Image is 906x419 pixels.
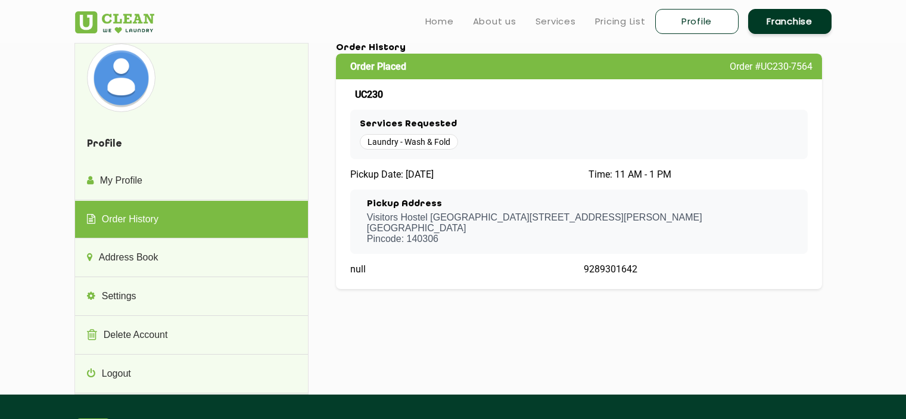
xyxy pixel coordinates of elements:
[595,14,646,29] a: Pricing List
[367,212,799,244] p: Visitors Hostel [GEOGRAPHIC_DATA][STREET_ADDRESS][PERSON_NAME][GEOGRAPHIC_DATA] Pincode: 140306
[75,239,308,277] a: Address Book
[75,127,308,162] h4: Profile
[473,14,516,29] a: About us
[425,14,454,29] a: Home
[350,61,406,72] span: Order Placed
[336,43,823,54] h1: Order History
[90,46,152,109] img: avatardefault_92824.png
[75,162,308,200] a: My Profile
[584,263,637,275] span: 9289301642
[730,61,812,72] span: Order #UC230-7564
[360,134,458,150] span: Laundry - Wash & Fold
[535,14,576,29] a: Services
[360,119,799,130] h3: Services Requested
[589,169,671,180] span: Time: 11 AM - 1 PM
[367,199,799,210] h3: Pickup Address
[350,263,366,275] span: null
[75,11,154,33] img: UClean Laundry and Dry Cleaning
[655,9,739,34] a: Profile
[75,201,308,239] a: Order History
[75,355,308,393] a: Logout
[75,278,308,316] a: Settings
[748,9,832,34] a: Franchise
[355,89,383,100] span: UC230
[350,169,434,180] span: Pickup Date: [DATE]
[75,316,308,355] a: Delete Account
